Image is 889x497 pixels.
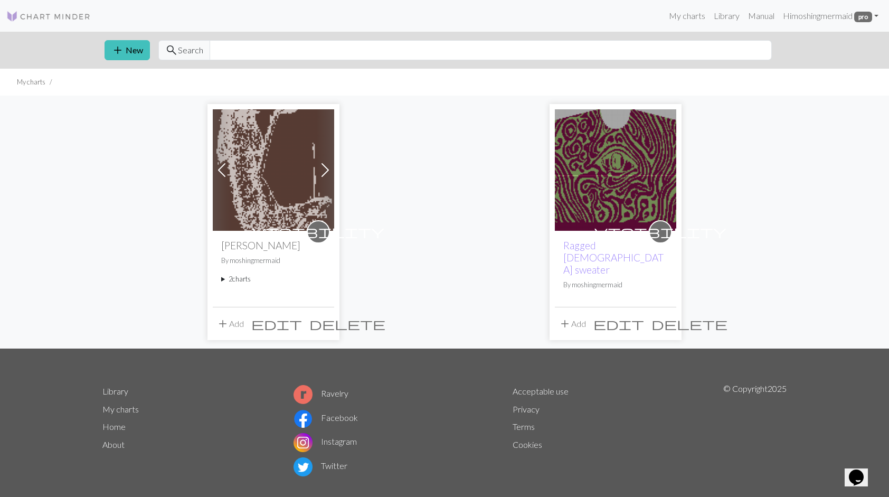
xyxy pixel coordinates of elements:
button: Add [555,314,590,334]
p: © Copyright 2025 [723,382,787,479]
span: delete [651,316,727,331]
i: Edit [251,317,302,330]
span: Search [178,44,203,57]
a: Home [102,421,126,432]
summary: 2charts [221,274,326,284]
iframe: chat widget [845,455,878,486]
img: Dog's Dinner (top-down) [213,109,334,231]
span: edit [251,316,302,331]
img: Facebook logo [294,409,313,428]
img: RP front panel [555,109,676,231]
a: Cookies [513,439,542,449]
a: My charts [665,5,710,26]
img: Logo [6,10,91,23]
i: private [252,221,384,242]
a: Terms [513,421,535,432]
a: Ravelry [294,388,348,398]
span: add [216,316,229,331]
span: search [165,43,178,58]
li: My charts [17,77,45,87]
a: Library [102,386,128,396]
p: By moshingmermaid [563,280,668,290]
a: Twitter [294,461,347,471]
span: add [559,316,571,331]
span: delete [309,316,385,331]
a: Dog's Dinner (top-down) [213,164,334,174]
a: Instagram [294,436,357,446]
a: Acceptable use [513,386,569,396]
a: Himoshingmermaid pro [779,5,883,26]
button: Delete [648,314,731,334]
a: Privacy [513,404,540,414]
button: Edit [590,314,648,334]
span: add [111,43,124,58]
span: edit [593,316,644,331]
a: About [102,439,125,449]
button: New [105,40,150,60]
button: Add [213,314,248,334]
p: By moshingmermaid [221,256,326,266]
img: Ravelry logo [294,385,313,404]
img: Instagram logo [294,433,313,452]
span: pro [854,12,872,22]
h2: [PERSON_NAME] [221,239,326,251]
i: private [594,221,726,242]
button: Delete [306,314,389,334]
button: Edit [248,314,306,334]
a: RP front panel [555,164,676,174]
img: Twitter logo [294,457,313,476]
a: Manual [744,5,779,26]
a: Facebook [294,412,358,423]
a: My charts [102,404,139,414]
span: visibility [252,223,384,240]
a: Ragged [DEMOGRAPHIC_DATA] sweater [563,239,664,276]
span: visibility [594,223,726,240]
i: Edit [593,317,644,330]
a: Library [710,5,744,26]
